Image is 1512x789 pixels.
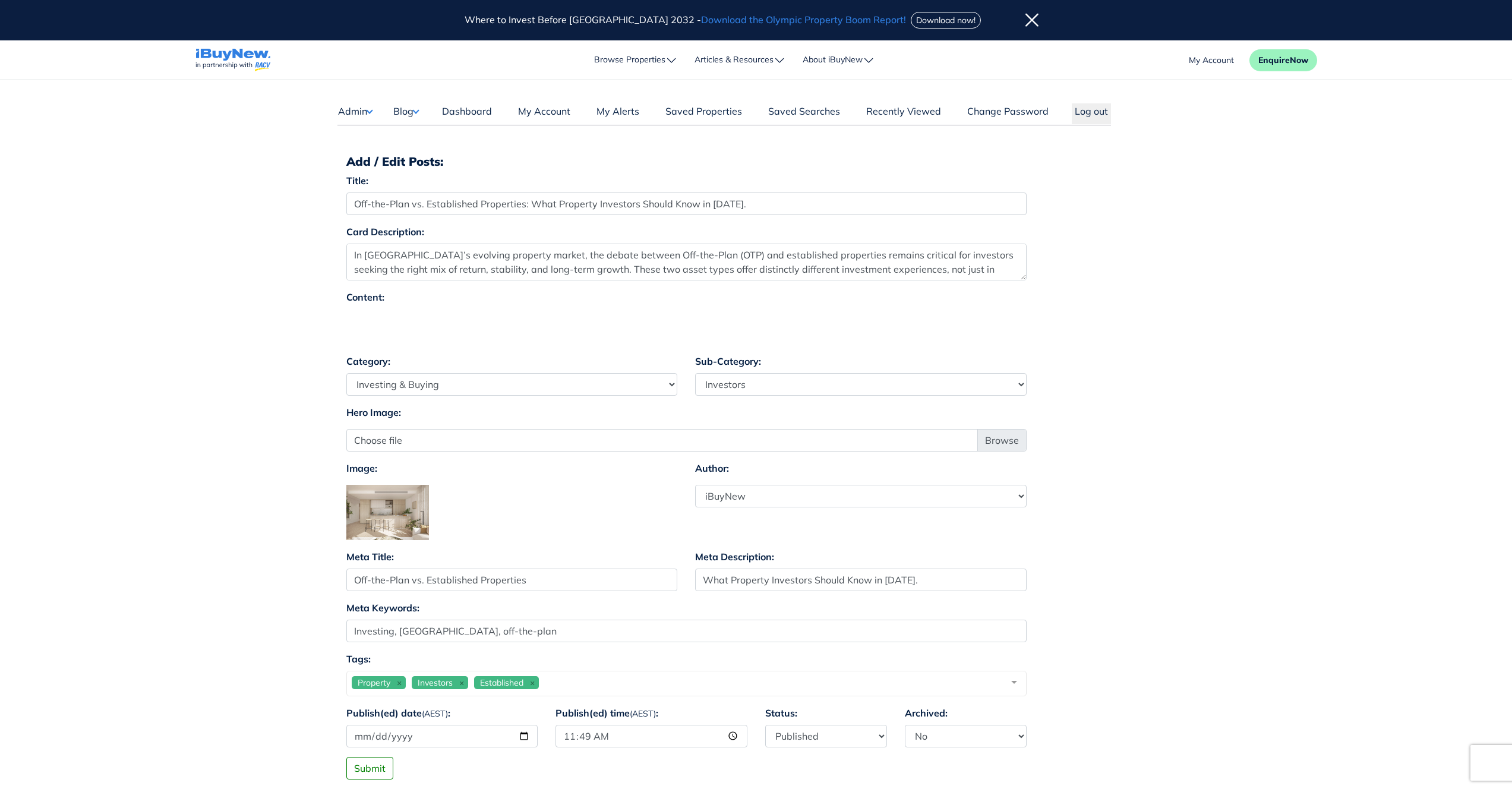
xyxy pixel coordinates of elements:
a: My Account [515,104,573,124]
strong: Content: [346,291,384,303]
strong: Meta Keywords: [346,602,419,614]
strong: Status: [765,707,797,719]
strong: Author: [695,462,729,474]
button: Blog [393,103,419,119]
button: Log out [1072,103,1111,124]
strong: Category: [346,355,390,367]
button: Submit [346,757,393,779]
strong: Title: [346,175,368,187]
strong: Archived: [905,707,948,719]
textarea: In [GEOGRAPHIC_DATA]’s evolving property market, the debate between Off-the-Plan (OTP) and establ... [346,244,1027,280]
input: 255 characters maximum [346,192,1027,215]
span: Property [358,677,390,688]
strong: Tags: [346,653,371,665]
small: (AEST) [422,708,448,719]
strong: Hero Image: [346,406,401,418]
strong: Image: [346,462,377,474]
strong: Meta Description: [695,551,774,563]
small: (AEST) [630,708,656,719]
a: My Alerts [594,104,642,124]
input: 255 characters maximum [346,620,1027,642]
span: Investors [418,677,453,688]
strong: Publish(ed) time : [555,707,658,719]
a: Change Password [964,104,1052,124]
img: logo [195,49,271,72]
span: Download the Olympic Property Boom Report! [701,14,906,26]
span: Where to Invest Before [GEOGRAPHIC_DATA] 2032 - [465,14,908,26]
a: Saved Properties [662,104,745,124]
img: hero-image [346,485,429,540]
button: EnquireNow [1249,49,1317,71]
strong: Card Description: [346,226,424,238]
h3: Add / Edit Posts: [346,154,1166,169]
a: Recently Viewed [863,104,944,124]
strong: Sub-Category: [695,355,761,367]
input: 255 characters maximum [346,569,678,591]
button: Admin [337,103,373,119]
span: Now [1290,55,1308,65]
input: 255 characters maximum [695,569,1027,591]
a: Saved Searches [765,104,843,124]
a: navigations [195,46,271,75]
span: Established [480,677,523,688]
a: account [1189,54,1234,67]
a: Dashboard [439,104,495,124]
button: Download now! [911,12,981,29]
strong: Publish(ed) date : [346,707,450,719]
strong: Meta Title: [346,551,394,563]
